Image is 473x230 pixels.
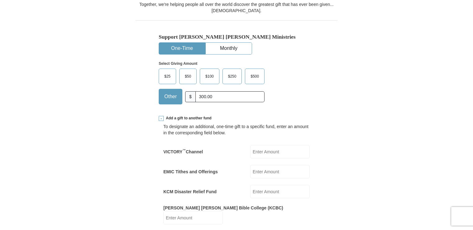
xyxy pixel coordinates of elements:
h5: Support [PERSON_NAME] [PERSON_NAME] Ministries [159,34,314,40]
span: Add a gift to another fund [164,116,212,121]
label: [PERSON_NAME] [PERSON_NAME] Bible College (KCBC) [163,205,283,211]
span: $50 [182,72,194,81]
span: Other [161,92,180,101]
button: One-Time [159,43,205,54]
label: EMIC Tithes and Offerings [163,169,218,175]
div: To designate an additional, one-time gift to a specific fund, enter an amount in the correspondin... [163,123,310,136]
label: KCM Disaster Relief Fund [163,189,217,195]
span: $250 [225,72,240,81]
span: $100 [202,72,217,81]
sup: ™ [182,148,186,152]
span: $ [185,91,196,102]
label: VICTORY Channel [163,149,203,155]
div: Together, we're helping people all over the world discover the greatest gift that has ever been g... [135,1,338,14]
button: Monthly [206,43,252,54]
input: Enter Amount [250,185,310,198]
input: Other Amount [195,91,265,102]
strong: Select Giving Amount [159,61,197,66]
input: Enter Amount [250,145,310,158]
input: Enter Amount [250,165,310,178]
span: $25 [161,72,174,81]
span: $500 [247,72,262,81]
input: Enter Amount [163,211,223,224]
